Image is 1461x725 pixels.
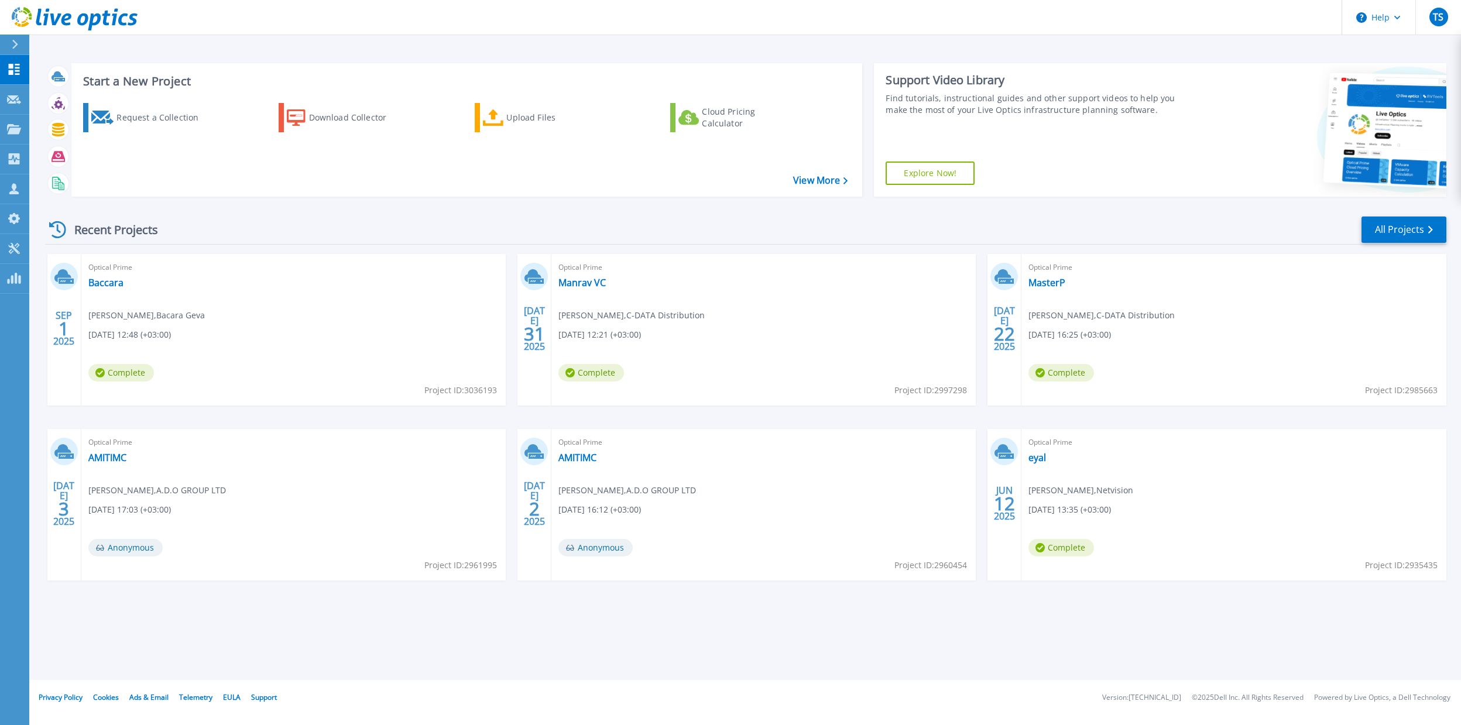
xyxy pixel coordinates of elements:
div: Find tutorials, instructional guides and other support videos to help you make the most of your L... [886,92,1181,116]
span: 12 [994,499,1015,508]
div: JUN 2025 [993,482,1016,525]
a: Support [251,692,277,702]
div: Support Video Library [886,73,1181,88]
span: Project ID: 2985663 [1365,384,1438,397]
span: [PERSON_NAME] , Netvision [1028,484,1133,497]
span: Project ID: 2935435 [1365,559,1438,572]
span: Optical Prime [1028,436,1439,449]
span: [DATE] 16:12 (+03:00) [558,503,641,516]
div: [DATE] 2025 [53,482,75,525]
span: 3 [59,504,69,514]
span: 22 [994,329,1015,339]
a: All Projects [1361,217,1446,243]
li: Version: [TECHNICAL_ID] [1102,694,1181,702]
a: EULA [223,692,241,702]
span: Complete [88,364,154,382]
span: [PERSON_NAME] , C-DATA Distribution [558,309,705,322]
div: [DATE] 2025 [523,482,546,525]
a: Ads & Email [129,692,169,702]
span: TS [1433,12,1443,22]
span: Optical Prime [88,436,499,449]
a: View More [793,175,848,186]
span: Optical Prime [1028,261,1439,274]
a: Privacy Policy [39,692,83,702]
span: Project ID: 2961995 [424,559,497,572]
span: [DATE] 16:25 (+03:00) [1028,328,1111,341]
span: 31 [524,329,545,339]
span: Project ID: 2960454 [894,559,967,572]
a: Explore Now! [886,162,975,185]
h3: Start a New Project [83,75,848,88]
span: [PERSON_NAME] , Bacara Geva [88,309,205,322]
div: Recent Projects [45,215,174,244]
div: [DATE] 2025 [993,307,1016,350]
a: AMITIMC [88,452,126,463]
div: Download Collector [309,106,403,129]
span: Project ID: 3036193 [424,384,497,397]
li: Powered by Live Optics, a Dell Technology [1314,694,1450,702]
span: [DATE] 13:35 (+03:00) [1028,503,1111,516]
a: Upload Files [475,103,605,132]
span: Complete [1028,364,1094,382]
a: Cookies [93,692,119,702]
span: [PERSON_NAME] , A.D.O GROUP LTD [558,484,696,497]
span: [DATE] 17:03 (+03:00) [88,503,171,516]
a: Cloud Pricing Calculator [670,103,801,132]
span: [PERSON_NAME] , C-DATA Distribution [1028,309,1175,322]
a: MasterP [1028,277,1065,288]
a: Baccara [88,277,124,288]
a: AMITIMC [558,452,596,463]
span: Optical Prime [88,261,499,274]
li: © 2025 Dell Inc. All Rights Reserved [1192,694,1304,702]
a: Download Collector [279,103,409,132]
span: 2 [529,504,540,514]
span: Complete [558,364,624,382]
span: Project ID: 2997298 [894,384,967,397]
div: Upload Files [506,106,600,129]
span: Anonymous [88,539,163,556]
a: Manrav VC [558,277,606,288]
a: Request a Collection [83,103,214,132]
span: Optical Prime [558,436,969,449]
span: 1 [59,324,69,334]
span: [DATE] 12:21 (+03:00) [558,328,641,341]
span: Optical Prime [558,261,969,274]
a: eyal [1028,452,1046,463]
span: Complete [1028,539,1094,556]
div: SEP 2025 [53,307,75,350]
div: Cloud Pricing Calculator [702,106,795,129]
span: Anonymous [558,539,633,556]
span: [DATE] 12:48 (+03:00) [88,328,171,341]
div: [DATE] 2025 [523,307,546,350]
a: Telemetry [179,692,212,702]
div: Request a Collection [116,106,210,129]
span: [PERSON_NAME] , A.D.O GROUP LTD [88,484,226,497]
